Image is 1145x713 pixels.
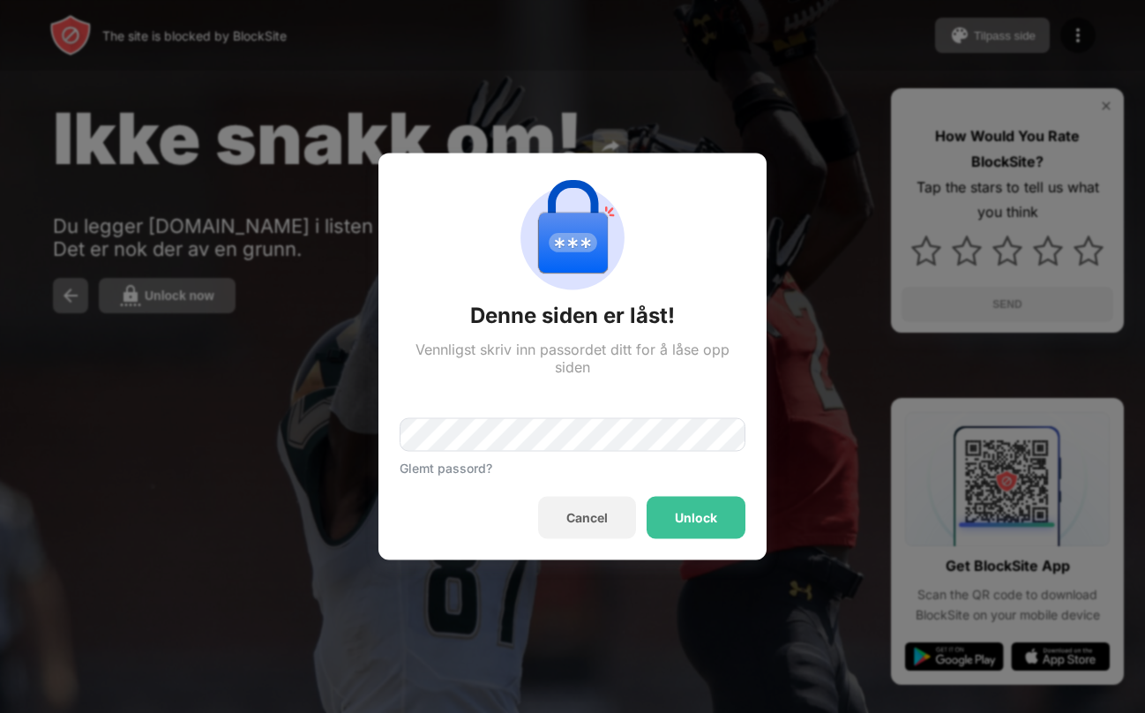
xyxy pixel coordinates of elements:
[400,461,492,476] div: Glemt passord?
[470,302,675,330] div: Denne siden er låst!
[509,175,636,302] img: password-protection.svg
[400,341,745,376] div: Vennligst skriv inn passordet ditt for å låse opp siden
[566,511,608,525] div: Cancel
[675,511,717,525] div: Unlock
